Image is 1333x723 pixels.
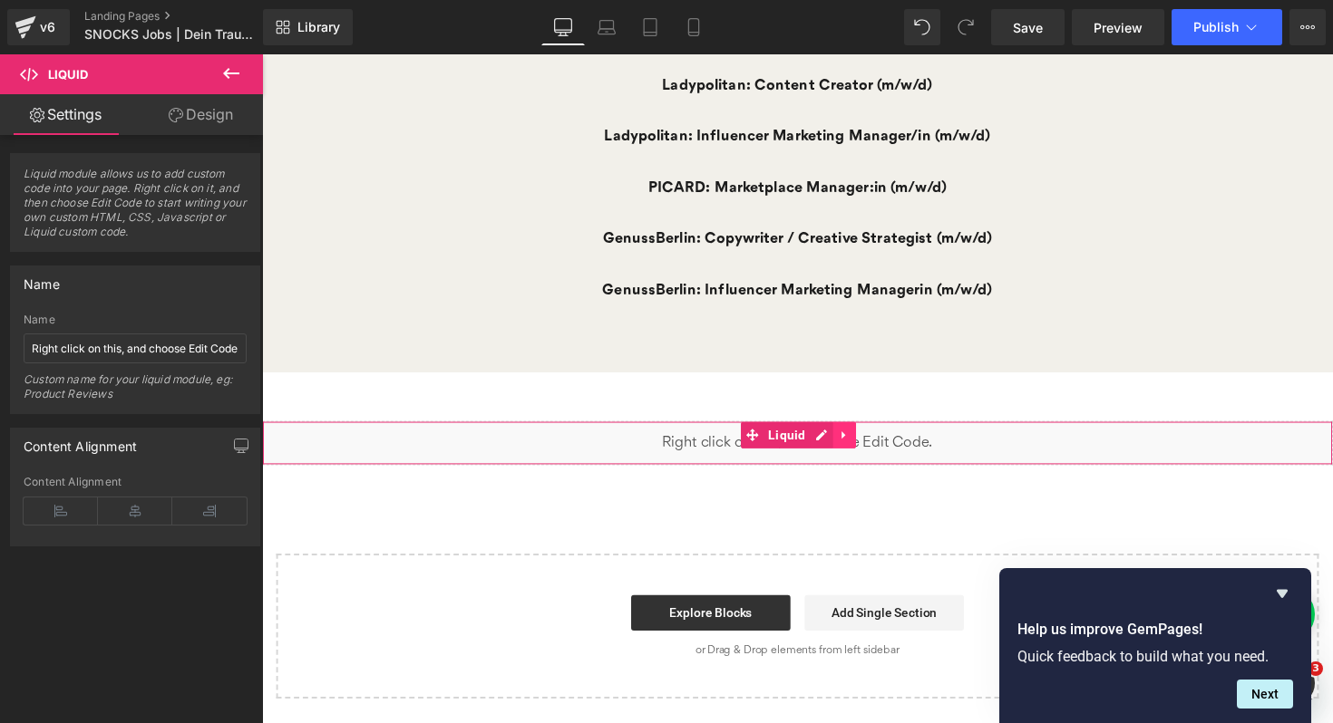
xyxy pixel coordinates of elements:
button: More [1289,9,1326,45]
a: GenussBerlin: Copywriter / Creative Strategist (m/w/d) [320,163,777,216]
a: Ladypolitan: Content Creator (m/w/d) [381,5,716,58]
a: PICARD: Marketplace Manager:in (m/w/d) [366,111,730,163]
span: SNOCKS Jobs | Dein Traumjob bei SNOCKS [84,27,258,42]
div: Content Alignment [24,476,247,488]
a: Explore Blocks [378,554,541,590]
button: Undo [904,9,940,45]
button: Publish [1172,9,1282,45]
div: Help us improve GemPages! [1017,583,1293,709]
div: Custom name for your liquid module, eg: Product Reviews [24,372,247,413]
a: Preview [1072,9,1164,45]
a: Mobile [672,9,715,45]
span: Library [297,19,340,35]
h2: Help us improve GemPages! [1017,619,1293,641]
a: GenussBerlin: Influencer Marketing Managerin (m/w/d) [320,216,778,268]
span: Publish [1193,20,1239,34]
a: Ladypolitan: Influencer Marketing Manager/in (m/w/d) [322,58,776,111]
div: Name [24,313,247,326]
a: Desktop [541,9,585,45]
span: Liquid [48,67,88,82]
button: Next question [1237,680,1293,709]
span: Liquid module allows us to add custom code into your page. Right click on it, and then choose Edi... [24,167,247,251]
span: Save [1013,18,1043,37]
div: v6 [36,15,59,39]
a: Laptop [585,9,628,45]
button: Redo [948,9,984,45]
p: or Drag & Drop elements from left sidebar [44,604,1054,617]
a: Add Single Section [556,554,719,590]
span: 3 [1309,661,1323,676]
a: Expand / Collapse [585,376,608,403]
button: Hide survey [1271,583,1293,604]
a: New Library [263,9,353,45]
a: v6 [7,9,70,45]
a: Tablet [628,9,672,45]
a: Design [135,94,267,135]
span: Liquid [514,376,561,403]
div: Name [24,266,60,292]
div: Content Alignment [24,429,137,454]
a: Landing Pages [84,9,293,24]
span: Preview [1094,18,1143,37]
p: Quick feedback to build what you need. [1017,648,1293,665]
